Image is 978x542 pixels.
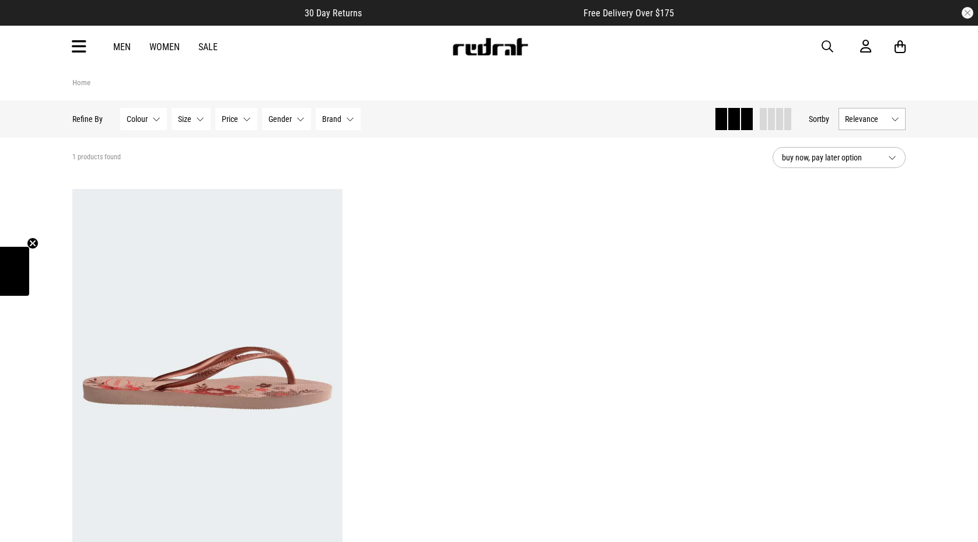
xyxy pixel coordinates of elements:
[127,114,148,124] span: Colour
[178,114,191,124] span: Size
[215,108,257,130] button: Price
[822,114,829,124] span: by
[72,153,121,162] span: 1 products found
[198,41,218,53] a: Sale
[72,114,103,124] p: Refine By
[72,78,90,87] a: Home
[120,108,167,130] button: Colour
[385,7,560,19] iframe: Customer reviews powered by Trustpilot
[27,237,39,249] button: Close teaser
[773,147,906,168] button: buy now, pay later option
[839,108,906,130] button: Relevance
[305,8,362,19] span: 30 Day Returns
[149,41,180,53] a: Women
[322,114,341,124] span: Brand
[268,114,292,124] span: Gender
[809,112,829,126] button: Sortby
[172,108,211,130] button: Size
[262,108,311,130] button: Gender
[113,41,131,53] a: Men
[222,114,238,124] span: Price
[845,114,886,124] span: Relevance
[584,8,674,19] span: Free Delivery Over $175
[452,38,529,55] img: Redrat logo
[316,108,361,130] button: Brand
[782,151,879,165] span: buy now, pay later option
